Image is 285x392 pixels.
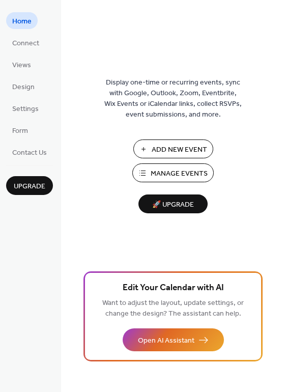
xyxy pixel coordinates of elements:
[12,38,39,49] span: Connect
[14,181,45,192] span: Upgrade
[133,139,213,158] button: Add New Event
[138,335,194,346] span: Open AI Assistant
[12,16,32,27] span: Home
[123,281,224,295] span: Edit Your Calendar with AI
[123,328,224,351] button: Open AI Assistant
[6,34,45,51] a: Connect
[6,122,34,138] a: Form
[12,126,28,136] span: Form
[6,100,45,117] a: Settings
[104,77,242,120] span: Display one-time or recurring events, sync with Google, Outlook, Zoom, Eventbrite, Wix Events or ...
[6,12,38,29] a: Home
[138,194,208,213] button: 🚀 Upgrade
[132,163,214,182] button: Manage Events
[6,144,53,160] a: Contact Us
[12,104,39,115] span: Settings
[12,60,31,71] span: Views
[102,296,244,321] span: Want to adjust the layout, update settings, or change the design? The assistant can help.
[152,145,207,155] span: Add New Event
[6,176,53,195] button: Upgrade
[12,82,35,93] span: Design
[145,198,202,212] span: 🚀 Upgrade
[6,78,41,95] a: Design
[6,56,37,73] a: Views
[151,169,208,179] span: Manage Events
[12,148,47,158] span: Contact Us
